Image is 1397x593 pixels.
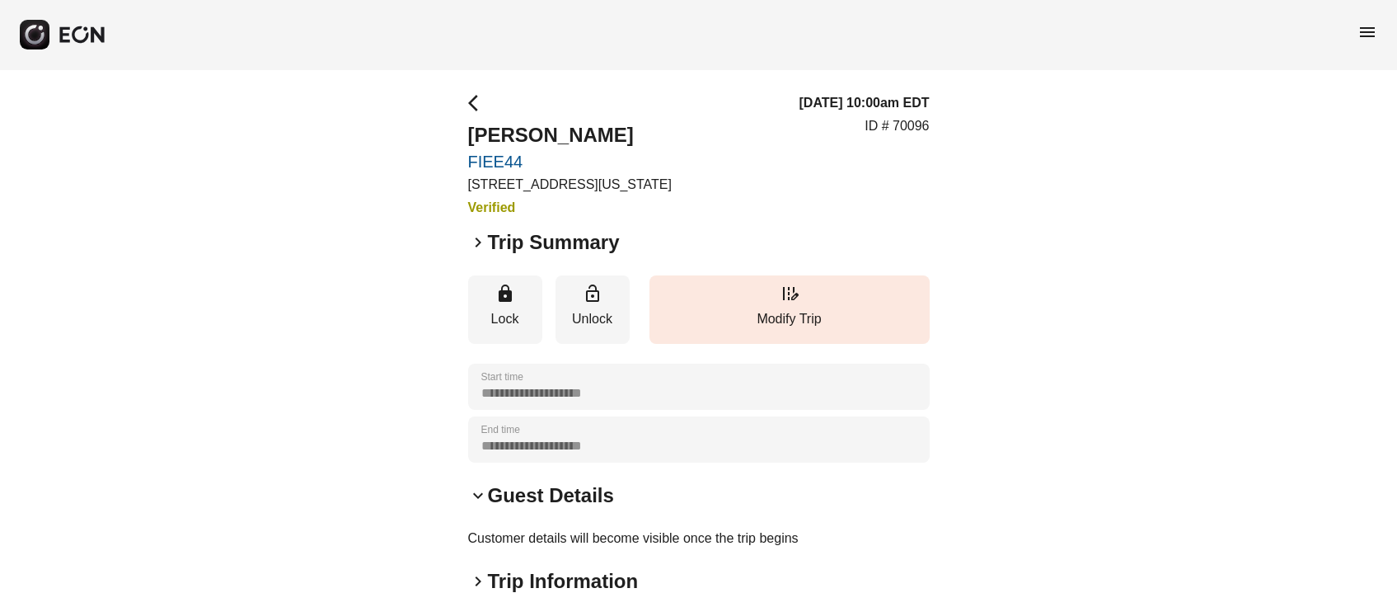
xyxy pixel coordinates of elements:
[476,309,534,329] p: Lock
[468,572,488,591] span: keyboard_arrow_right
[583,284,602,304] span: lock_open
[468,152,672,172] a: FIEE44
[468,529,930,548] p: Customer details will become visible once the trip begins
[865,116,929,136] p: ID # 70096
[468,486,488,506] span: keyboard_arrow_down
[488,482,614,509] h2: Guest Details
[564,309,621,329] p: Unlock
[649,275,930,344] button: Modify Trip
[468,233,488,252] span: keyboard_arrow_right
[468,198,672,218] h3: Verified
[495,284,515,304] span: lock
[780,284,799,304] span: edit_road
[1357,22,1377,42] span: menu
[468,175,672,195] p: [STREET_ADDRESS][US_STATE]
[488,229,620,256] h2: Trip Summary
[468,275,542,344] button: Lock
[468,93,488,113] span: arrow_back_ios
[658,309,921,329] p: Modify Trip
[799,93,930,113] h3: [DATE] 10:00am EDT
[468,122,672,148] h2: [PERSON_NAME]
[556,275,630,344] button: Unlock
